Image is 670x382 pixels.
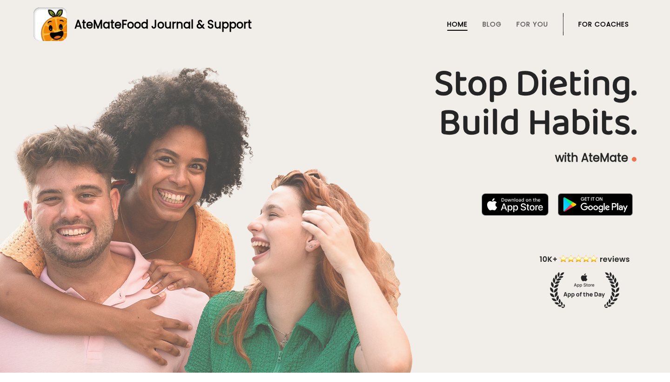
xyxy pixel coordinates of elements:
[533,253,636,308] img: home-hero-appoftheday.png
[578,20,629,28] a: For Coaches
[558,193,633,216] img: badge-download-google.png
[121,17,252,32] span: Food Journal & Support
[482,20,502,28] a: Blog
[33,7,636,41] a: AteMateFood Journal & Support
[33,65,636,143] h1: Stop Dieting. Build Habits.
[33,150,636,165] p: with AteMate
[516,20,548,28] a: For You
[447,20,468,28] a: Home
[482,193,549,216] img: badge-download-apple.svg
[67,16,252,33] div: AteMate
